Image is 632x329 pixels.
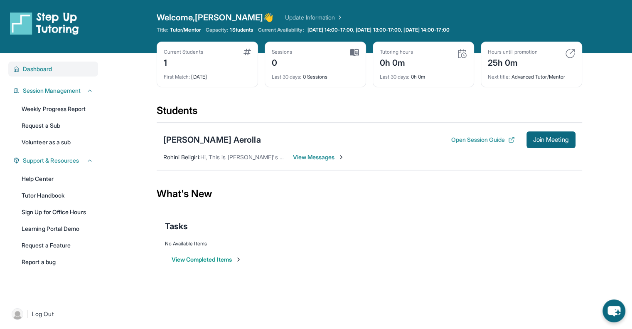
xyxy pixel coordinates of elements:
button: Open Session Guide [451,136,514,144]
span: Tasks [165,220,188,232]
div: 25h 0m [488,55,538,69]
img: card [457,49,467,59]
img: Chevron Right [335,13,343,22]
a: Update Information [285,13,343,22]
button: Support & Resources [20,156,93,165]
a: Request a Feature [17,238,98,253]
div: 0h 0m [380,55,413,69]
span: | [27,309,29,319]
span: Welcome, [PERSON_NAME] 👋 [157,12,274,23]
div: 1 [164,55,203,69]
span: Dashboard [23,65,52,73]
a: |Log Out [8,305,98,323]
span: Tutor/Mentor [170,27,201,33]
button: Dashboard [20,65,93,73]
span: Log Out [32,310,54,318]
span: Capacity: [206,27,229,33]
span: Last 30 days : [272,74,302,80]
span: Current Availability: [258,27,304,33]
img: card [243,49,251,55]
img: card [350,49,359,56]
button: Join Meeting [526,131,575,148]
span: Rohini Beligiri : [163,153,200,161]
div: 0 [272,55,293,69]
div: Students [157,104,582,122]
span: Next title : [488,74,510,80]
div: What's New [157,176,582,212]
a: Weekly Progress Report [17,101,98,116]
span: First Match : [164,74,190,80]
a: Volunteer as a sub [17,135,98,150]
div: Current Students [164,49,203,55]
span: 1 Students [230,27,253,33]
button: View Completed Items [172,255,242,264]
img: Chevron-Right [338,154,344,161]
a: Help Center [17,171,98,186]
a: [DATE] 14:00-17:00, [DATE] 13:00-17:00, [DATE] 14:00-17:00 [306,27,451,33]
span: Join Meeting [533,137,569,142]
a: Tutor Handbook [17,188,98,203]
div: Hours until promotion [488,49,538,55]
span: View Messages [293,153,345,161]
div: Sessions [272,49,293,55]
span: [DATE] 14:00-17:00, [DATE] 13:00-17:00, [DATE] 14:00-17:00 [307,27,450,33]
img: logo [10,12,79,35]
a: Sign Up for Office Hours [17,205,98,220]
div: Advanced Tutor/Mentor [488,69,575,80]
a: Report a bug [17,255,98,270]
span: Last 30 days : [380,74,410,80]
span: Support & Resources [23,156,79,165]
div: [PERSON_NAME] Aerolla [163,134,261,146]
button: chat-button [602,299,625,322]
button: Session Management [20,87,93,95]
a: Request a Sub [17,118,98,133]
div: Tutoring hours [380,49,413,55]
div: 0h 0m [380,69,467,80]
div: 0 Sessions [272,69,359,80]
span: Title: [157,27,168,33]
div: [DATE] [164,69,251,80]
span: Session Management [23,87,81,95]
img: card [565,49,575,59]
img: user-img [12,308,23,320]
div: No Available Items [165,240,574,247]
span: Hi, This is [PERSON_NAME]'s mother. We are good with the time setup for [PERSON_NAME]'s classes. [200,153,470,161]
a: Learning Portal Demo [17,221,98,236]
